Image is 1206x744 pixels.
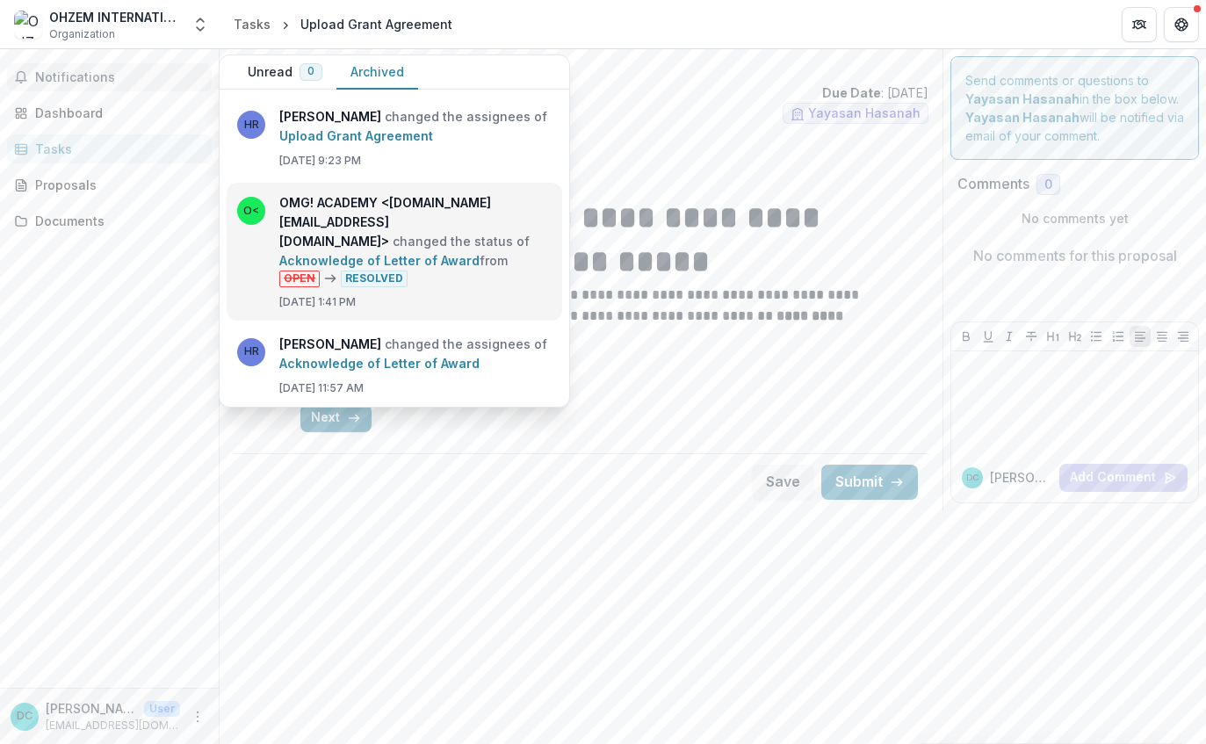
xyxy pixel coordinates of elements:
[234,15,271,33] div: Tasks
[234,55,336,90] button: Unread
[1086,326,1107,347] button: Bullet List
[187,706,208,727] button: More
[49,8,181,26] div: OHZEM INTERNATIONAL
[822,83,928,102] p: : [DATE]
[822,85,881,100] strong: Due Date
[956,326,977,347] button: Bold
[227,11,459,37] nav: breadcrumb
[46,699,137,718] p: [PERSON_NAME][DATE] [PERSON_NAME]
[966,473,979,482] div: Diana Easter Chong
[957,209,1192,228] p: No comments yet
[279,335,552,373] p: changed the assignees of
[1043,326,1064,347] button: Heading 1
[999,326,1020,347] button: Italicize
[188,7,213,42] button: Open entity switcher
[7,134,212,163] a: Tasks
[973,245,1177,266] p: No comments for this proposal
[950,56,1199,160] div: Send comments or questions to in the box below. will be notified via email of your comment.
[17,711,32,722] div: Diana Easter Chong
[1065,326,1086,347] button: Heading 2
[248,138,914,156] p: : [PERSON_NAME] from Yayasan Hasanah
[821,465,918,500] button: Submit
[300,15,452,33] div: Upload Grant Agreement
[279,128,433,143] a: Upload Grant Agreement
[7,63,212,91] button: Notifications
[307,65,314,77] span: 0
[1021,326,1042,347] button: Strike
[978,326,999,347] button: Underline
[965,91,1080,106] strong: Yayasan Hasanah
[336,55,418,90] button: Archived
[46,718,180,733] p: [EMAIL_ADDRESS][DOMAIN_NAME]
[752,465,814,500] button: Save
[7,170,212,199] a: Proposals
[965,110,1080,125] strong: Yayasan Hasanah
[1173,326,1194,347] button: Align Right
[7,206,212,235] a: Documents
[990,468,1052,487] p: [PERSON_NAME]
[49,26,115,42] span: Organization
[14,11,42,39] img: OHZEM INTERNATIONAL
[144,701,180,717] p: User
[1164,7,1199,42] button: Get Help
[35,104,198,122] div: Dashboard
[35,140,198,158] div: Tasks
[1059,464,1188,492] button: Add Comment
[279,253,480,268] a: Acknowledge of Letter of Award
[35,212,198,230] div: Documents
[300,404,372,432] button: Next
[234,63,928,82] p: Ohzem Social - 2025 - HSEF2025 - SCENIC (1)
[1108,326,1129,347] button: Ordered List
[1122,7,1157,42] button: Partners
[279,193,552,287] p: changed the status of from
[1044,177,1052,192] span: 0
[279,107,552,146] p: changed the assignees of
[35,176,198,194] div: Proposals
[1130,326,1151,347] button: Align Left
[279,356,480,371] a: Acknowledge of Letter of Award
[957,176,1029,192] h2: Comments
[808,106,921,121] span: Yayasan Hasanah
[1152,326,1173,347] button: Align Center
[227,11,278,37] a: Tasks
[35,70,205,85] span: Notifications
[7,98,212,127] a: Dashboard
